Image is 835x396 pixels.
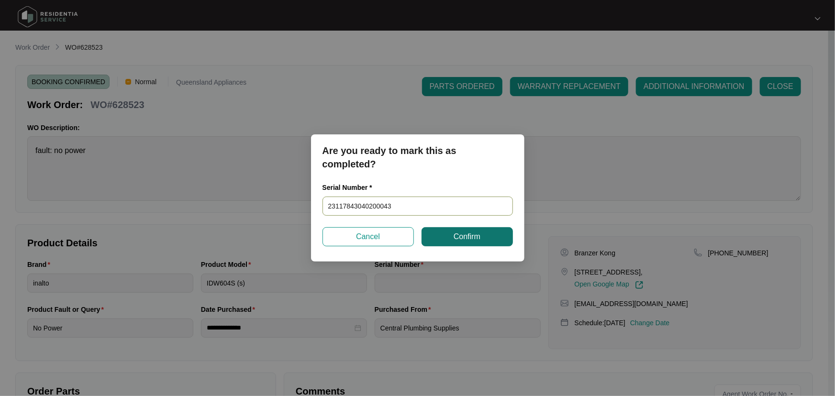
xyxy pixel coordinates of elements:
label: Serial Number * [323,183,379,192]
button: Cancel [323,227,414,246]
p: Are you ready to mark this as [323,144,513,157]
span: Confirm [454,231,480,242]
button: Confirm [422,227,513,246]
p: completed? [323,157,513,171]
span: Cancel [356,231,380,242]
